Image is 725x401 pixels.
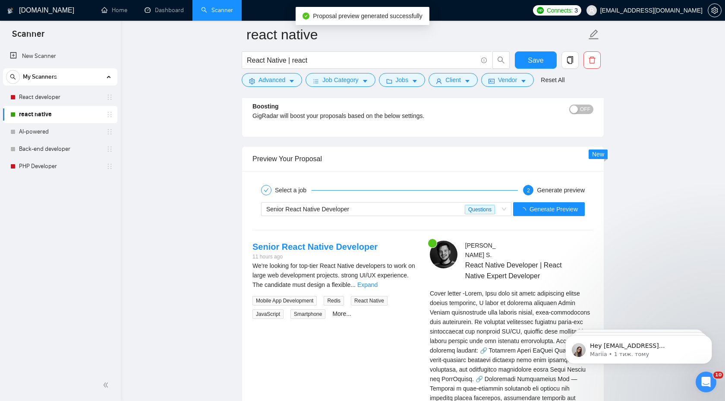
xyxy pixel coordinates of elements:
button: folderJobscaret-down [379,73,426,87]
button: search [6,70,20,84]
span: New [592,151,604,158]
div: Generate preview [537,185,585,195]
span: Scanner [5,28,51,46]
span: holder [106,111,113,118]
img: c1O1MOctB-o4DI7RIPm54ktSQhr5U62Lv1Y6qMFn3RI11GOJ3GcnboeiiWJ0eJW1ER [430,241,457,268]
a: AI-powered [19,123,101,140]
span: React Native [351,296,388,306]
span: Client [445,75,461,85]
span: holder [106,146,113,153]
a: Expand [357,281,378,288]
button: userClientcaret-down [429,73,478,87]
span: Save [528,55,543,66]
span: edit [588,29,599,40]
span: bars [313,78,319,84]
span: 3 [574,6,578,15]
div: We're looking for top-tier React Native developers to work on large web development projects. str... [252,261,416,290]
span: OFF [580,105,590,114]
span: holder [106,128,113,135]
span: search [6,74,19,80]
a: react native [19,106,101,123]
a: homeHome [101,6,127,14]
a: setting [708,7,722,14]
span: delete [584,56,600,64]
b: Boosting [252,103,279,110]
img: upwork-logo.png [537,7,544,14]
span: info-circle [481,57,487,63]
span: Proposal preview generated successfully [313,13,422,19]
span: Senior React Native Developer [266,206,349,213]
span: We're looking for top-tier React Native developers to work on large web development projects. str... [252,262,415,288]
span: setting [708,7,721,14]
span: loading [520,207,530,213]
a: Back-end developer [19,140,101,158]
span: Connects: [547,6,573,15]
div: Select a job [275,185,312,195]
button: barsJob Categorycaret-down [306,73,375,87]
iframe: Intercom live chat [696,372,716,392]
span: check [264,188,269,193]
span: ... [350,281,356,288]
span: double-left [103,381,111,389]
span: holder [106,163,113,170]
iframe: Intercom notifications повідомлення [552,317,725,378]
span: setting [249,78,255,84]
input: Search Freelance Jobs... [247,55,477,66]
a: PHP Developer [19,158,101,175]
span: check-circle [303,13,309,19]
div: 11 hours ago [252,253,378,261]
span: JavaScript [252,309,284,319]
a: React developer [19,89,101,106]
span: Vendor [498,75,517,85]
span: React Native Developer | React Native Expert Developer [465,260,568,281]
button: setting [708,3,722,17]
span: search [493,56,509,64]
span: caret-down [520,78,526,84]
span: caret-down [362,78,368,84]
span: user [589,7,595,13]
div: Preview Your Proposal [252,146,593,171]
span: holder [106,94,113,101]
button: Generate Preview [513,202,585,216]
span: idcard [489,78,495,84]
span: 10 [713,372,723,379]
li: New Scanner [3,48,117,65]
span: Job Category [322,75,358,85]
button: idcardVendorcaret-down [481,73,534,87]
span: caret-down [412,78,418,84]
button: search [492,51,510,69]
span: Mobile App Development [252,296,317,306]
a: Reset All [541,75,564,85]
span: [PERSON_NAME] S . [465,242,496,258]
button: Save [515,51,557,69]
a: New Scanner [10,48,110,65]
a: More... [332,310,351,317]
span: Jobs [396,75,409,85]
li: My Scanners [3,68,117,175]
span: Generate Preview [530,204,578,214]
span: My Scanners [23,68,57,86]
span: folder [386,78,392,84]
span: Smartphone [290,309,325,319]
button: copy [561,51,579,69]
img: logo [7,4,13,18]
span: 2 [527,188,530,194]
input: Scanner name... [246,24,586,45]
span: Redis [324,296,344,306]
span: copy [562,56,578,64]
span: Advanced [258,75,285,85]
button: delete [583,51,601,69]
span: Questions [465,205,495,214]
div: GigRadar will boost your proposals based on the below settings. [252,111,508,121]
a: Senior React Native Developer [252,242,378,251]
span: caret-down [289,78,295,84]
button: settingAdvancedcaret-down [242,73,302,87]
a: searchScanner [201,6,233,14]
span: caret-down [464,78,470,84]
a: dashboardDashboard [145,6,184,14]
span: user [436,78,442,84]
